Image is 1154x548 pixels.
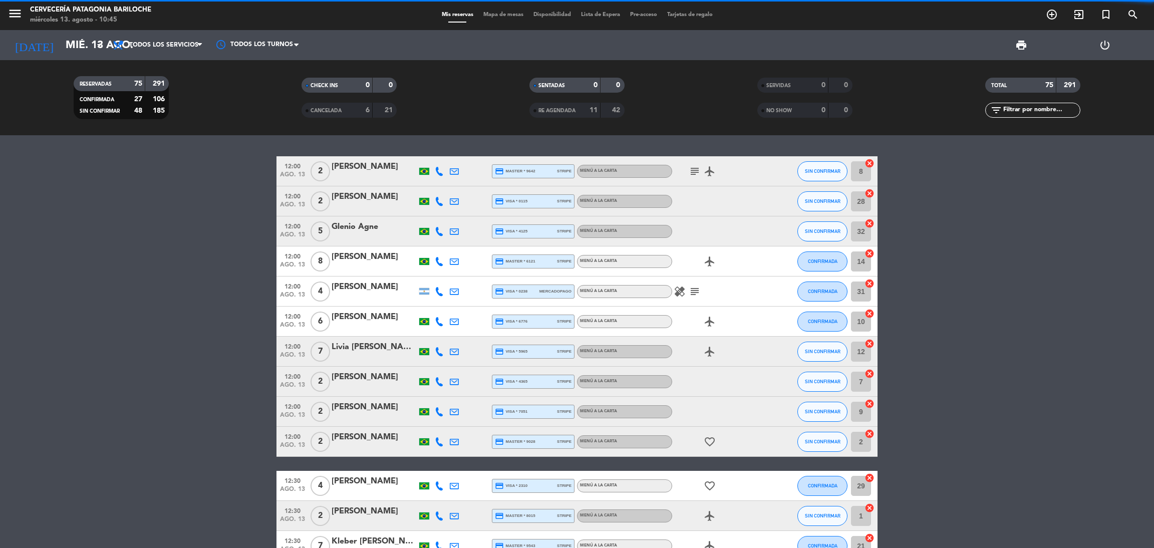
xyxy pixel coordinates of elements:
i: credit_card [495,317,504,326]
i: cancel [864,248,875,258]
span: NO SHOW [766,108,792,113]
i: subject [689,286,701,298]
span: visa * 6776 [495,317,527,326]
div: Glenio Agne [332,220,417,233]
span: SIN CONFIRMAR [805,409,840,414]
span: 4 [311,282,330,302]
i: airplanemode_active [704,255,716,267]
strong: 6 [366,107,370,114]
span: stripe [557,168,571,174]
span: stripe [557,512,571,519]
span: ago. 13 [280,516,305,527]
i: exit_to_app [1073,9,1085,21]
button: SIN CONFIRMAR [797,342,847,362]
span: master * 6121 [495,257,535,266]
span: SIN CONFIRMAR [805,228,840,234]
button: SIN CONFIRMAR [797,372,847,392]
button: CONFIRMADA [797,312,847,332]
span: CHECK INS [311,83,338,88]
span: TOTAL [991,83,1007,88]
i: credit_card [495,347,504,356]
i: subject [689,165,701,177]
span: 2 [311,432,330,452]
button: SIN CONFIRMAR [797,161,847,181]
span: MENÚ A LA CARTA [580,259,617,263]
span: ago. 13 [280,322,305,333]
span: RESERVADAS [80,82,112,87]
span: visa * 0115 [495,197,527,206]
i: healing [674,286,686,298]
i: cancel [864,339,875,349]
strong: 27 [134,96,142,103]
span: ago. 13 [280,171,305,183]
i: cancel [864,369,875,379]
span: SIN CONFIRMAR [805,198,840,204]
span: 12:00 [280,370,305,382]
div: [PERSON_NAME] [332,160,417,173]
span: CONFIRMADA [808,483,837,488]
button: SIN CONFIRMAR [797,402,847,422]
span: mercadopago [539,288,571,295]
button: menu [8,6,23,25]
span: MENÚ A LA CARTA [580,349,617,353]
strong: 75 [1045,82,1053,89]
i: credit_card [495,377,504,386]
i: [DATE] [8,34,61,56]
span: 12:00 [280,160,305,171]
strong: 0 [389,82,395,89]
span: ago. 13 [280,486,305,497]
span: RE AGENDADA [538,108,575,113]
span: 2 [311,191,330,211]
span: Tarjetas de regalo [662,12,718,18]
i: filter_list [990,104,1002,116]
span: 2 [311,161,330,181]
span: visa * 4125 [495,227,527,236]
div: [PERSON_NAME] [332,475,417,488]
i: credit_card [495,511,504,520]
i: cancel [864,279,875,289]
span: MENÚ A LA CARTA [580,513,617,517]
span: SIN CONFIRMAR [805,513,840,518]
button: CONFIRMADA [797,476,847,496]
span: stripe [557,258,571,264]
span: 5 [311,221,330,241]
i: airplanemode_active [704,510,716,522]
i: turned_in_not [1100,9,1112,21]
i: menu [8,6,23,21]
button: SIN CONFIRMAR [797,221,847,241]
span: Lista de Espera [576,12,625,18]
span: visa * 7051 [495,407,527,416]
span: MENÚ A LA CARTA [580,409,617,413]
i: cancel [864,188,875,198]
div: LOG OUT [1063,30,1146,60]
i: favorite_border [704,436,716,448]
span: 12:00 [280,310,305,322]
i: cancel [864,399,875,409]
span: SENTADAS [538,83,565,88]
div: Livia [PERSON_NAME] [332,341,417,354]
div: [PERSON_NAME] [332,190,417,203]
span: CONFIRMADA [80,97,114,102]
i: cancel [864,533,875,543]
i: cancel [864,309,875,319]
span: master * 8015 [495,511,535,520]
i: credit_card [495,197,504,206]
i: cancel [864,429,875,439]
span: 12:00 [280,340,305,352]
span: stripe [557,438,571,445]
strong: 0 [594,82,598,89]
span: 6 [311,312,330,332]
span: 8 [311,251,330,271]
span: ago. 13 [280,352,305,363]
div: [PERSON_NAME] [332,505,417,518]
div: Kleber [PERSON_NAME] [332,535,417,548]
i: power_settings_new [1099,39,1111,51]
span: stripe [557,198,571,204]
div: [PERSON_NAME] [332,281,417,294]
span: Mis reservas [437,12,478,18]
div: miércoles 13. agosto - 10:45 [30,15,151,25]
span: visa * 0238 [495,287,527,296]
span: stripe [557,378,571,385]
span: MENÚ A LA CARTA [580,379,617,383]
span: Mapa de mesas [478,12,528,18]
